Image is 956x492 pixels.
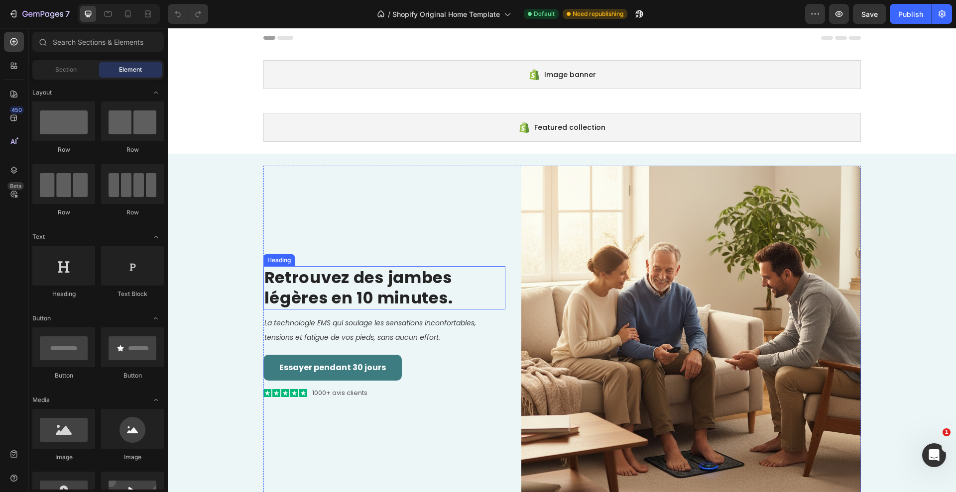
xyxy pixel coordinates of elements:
[32,88,52,97] span: Layout
[366,94,438,105] span: Featured collection
[148,310,164,326] span: Toggle open
[65,8,70,20] p: 7
[354,138,693,477] img: gempages_582827253008695921-9fea2303-3094-4008-a6db-0cfeb7fccc27.jpg
[534,9,555,18] span: Default
[97,238,285,282] strong: Retrouvez des jambes légères en 10 minutes.
[119,65,142,74] span: Element
[148,392,164,408] span: Toggle open
[98,228,125,237] div: Heading
[32,145,95,154] div: Row
[890,4,932,24] button: Publish
[101,290,164,298] div: Text Block
[144,361,200,370] p: 1000+ avis clients
[32,395,50,404] span: Media
[32,232,45,241] span: Text
[853,4,886,24] button: Save
[32,371,95,380] div: Button
[922,443,946,467] iframe: Intercom live chat
[55,65,77,74] span: Section
[32,453,95,462] div: Image
[97,290,308,315] span: La technologie EMS qui soulage les sensations inconfortables, tensions et fatigue de vos pieds, s...
[32,314,51,323] span: Button
[392,9,500,19] span: Shopify Original Home Template
[101,145,164,154] div: Row
[898,9,923,19] div: Publish
[32,208,95,217] div: Row
[861,10,878,18] span: Save
[101,453,164,462] div: Image
[148,85,164,100] span: Toggle open
[101,371,164,380] div: Button
[32,290,95,298] div: Heading
[943,428,951,436] span: 1
[112,334,218,345] span: Essayer pendant 30 jours
[32,32,164,52] input: Search Sections & Elements
[573,9,623,18] span: Need republishing
[96,327,234,353] a: Essayer pendant 30 jours
[4,4,74,24] button: 7
[168,4,208,24] div: Undo/Redo
[101,208,164,217] div: Row
[388,9,390,19] span: /
[376,41,428,53] span: Image banner
[9,106,24,114] div: 450
[7,182,24,190] div: Beta
[168,28,956,492] iframe: Design area
[148,229,164,245] span: Toggle open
